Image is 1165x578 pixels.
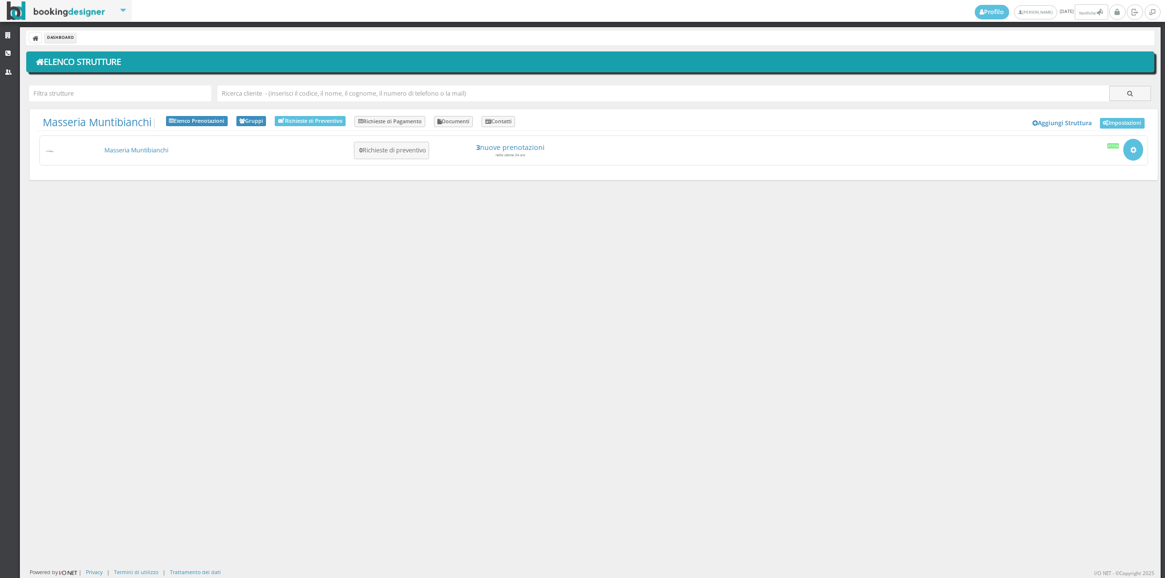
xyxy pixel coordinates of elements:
[482,116,515,128] a: Contatti
[975,4,1110,20] span: [DATE]
[107,568,110,576] div: |
[44,148,55,153] img: 56db488bc92111ef969d06d5a9c234c7_max100.png
[359,146,363,154] b: 0
[163,568,166,576] div: |
[33,54,1148,70] h1: Elenco Strutture
[114,568,158,576] a: Termini di utilizzo
[1100,118,1145,129] a: Impostazioni
[436,143,585,151] a: 3nuove prenotazioni
[975,5,1010,19] a: Profilo
[354,116,425,128] a: Richieste di Pagamento
[275,116,346,126] a: Richieste di Preventivo
[45,33,76,43] li: Dashboard
[1014,5,1057,19] a: [PERSON_NAME]
[236,116,266,127] a: Gruppi
[356,147,426,154] h5: Richieste di preventivo
[30,568,82,577] div: Powered by |
[166,116,228,127] a: Elenco Prenotazioni
[434,116,473,128] a: Documenti
[58,569,79,577] img: ionet_small_logo.png
[7,1,105,20] img: BookingDesigner.com
[1075,4,1108,20] button: Notifiche
[1028,116,1098,131] a: Aggiungi Struttura
[104,146,168,154] a: Masseria Muntibianchi
[476,143,480,152] strong: 3
[170,568,221,576] a: Trattamento dei dati
[496,153,525,157] small: nelle ultime 24 ore
[436,143,585,151] h4: nuove prenotazioni
[43,116,157,129] span: |
[43,115,151,129] a: Masseria Muntibianchi
[1107,143,1119,148] div: Attiva
[86,568,102,576] a: Privacy
[29,85,211,101] input: Filtra strutture
[354,142,429,160] button: 0Richieste di preventivo
[217,85,1110,101] input: Ricerca cliente - (inserisci il codice, il nome, il cognome, il numero di telefono o la mail)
